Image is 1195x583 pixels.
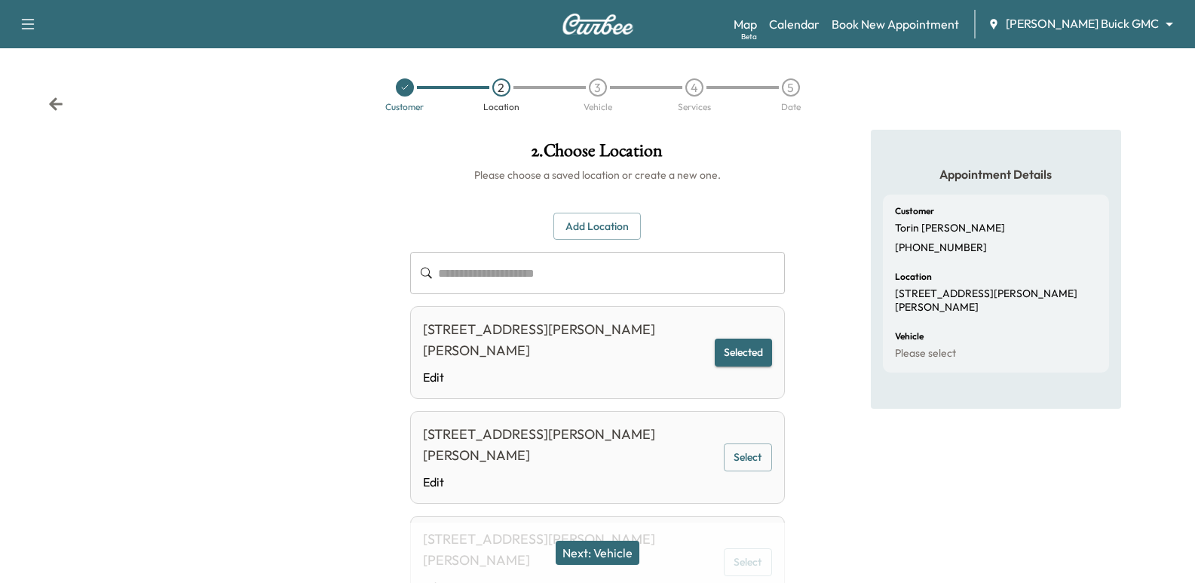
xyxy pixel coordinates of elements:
[410,167,784,183] h6: Please choose a saved location or create a new one.
[715,339,772,367] button: Selected
[492,78,510,97] div: 2
[562,14,634,35] img: Curbee Logo
[832,15,959,33] a: Book New Appointment
[385,103,424,112] div: Customer
[895,207,934,216] h6: Customer
[423,424,715,466] div: [STREET_ADDRESS][PERSON_NAME][PERSON_NAME]
[556,541,639,565] button: Next: Vehicle
[895,332,924,341] h6: Vehicle
[678,103,711,112] div: Services
[410,142,784,167] h1: 2 . Choose Location
[883,166,1109,183] h5: Appointment Details
[895,347,956,361] p: Please select
[734,15,757,33] a: MapBeta
[48,97,63,112] div: Back
[423,319,707,361] div: [STREET_ADDRESS][PERSON_NAME][PERSON_NAME]
[895,287,1097,314] p: [STREET_ADDRESS][PERSON_NAME][PERSON_NAME]
[781,103,801,112] div: Date
[423,368,707,386] a: Edit
[584,103,612,112] div: Vehicle
[895,222,1005,235] p: Torin [PERSON_NAME]
[769,15,820,33] a: Calendar
[423,473,715,491] a: Edit
[724,443,772,471] button: Select
[483,103,519,112] div: Location
[685,78,703,97] div: 4
[589,78,607,97] div: 3
[895,272,932,281] h6: Location
[553,213,641,241] button: Add Location
[782,78,800,97] div: 5
[741,31,757,42] div: Beta
[1006,15,1159,32] span: [PERSON_NAME] Buick GMC
[895,241,987,255] p: [PHONE_NUMBER]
